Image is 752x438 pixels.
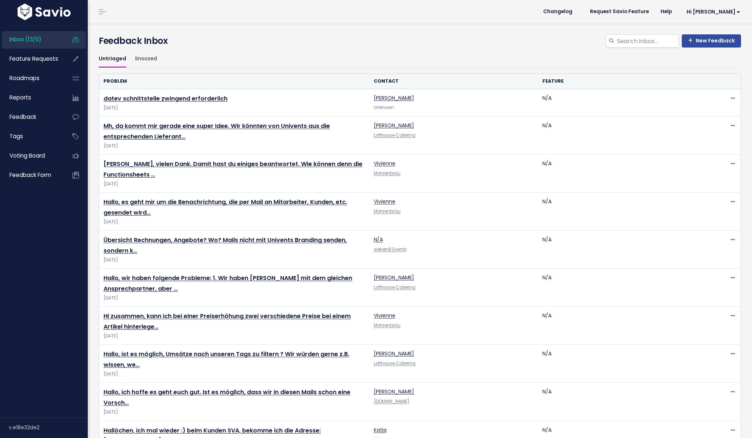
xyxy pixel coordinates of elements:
[374,388,414,395] a: [PERSON_NAME]
[104,256,365,264] span: [DATE]
[104,94,228,103] a: datev schnittstelle zwingend erforderlich
[10,35,41,43] span: Inbox (13/0)
[374,360,416,366] a: Lofthouse Catering
[538,117,707,155] td: N/A
[104,294,365,302] span: [DATE]
[2,70,61,87] a: Roadmaps
[16,4,72,20] img: logo-white.9d6f32f41409.svg
[374,284,416,290] a: Lofthouse Catering
[10,94,31,101] span: Reports
[2,50,61,67] a: Feature Requests
[374,399,409,404] a: [DOMAIN_NAME]
[374,236,383,243] a: N/A
[104,236,347,255] a: Übersicht Rechnungen, Angebote? Wo? Mails nicht mit Univents Branding senden, sondern k…
[374,274,414,281] a: [PERSON_NAME]
[10,171,51,179] span: Feedback form
[374,170,401,176] a: Mohrenbräu
[99,74,369,89] th: Problem
[104,218,365,226] span: [DATE]
[374,160,395,167] a: Vivienne
[678,6,746,18] a: Hi [PERSON_NAME]
[10,152,45,159] span: Voting Board
[104,104,365,112] span: [DATE]
[374,105,394,110] span: Unknown
[2,31,61,48] a: Inbox (13/0)
[538,231,707,269] td: N/A
[2,89,61,106] a: Reports
[10,55,58,63] span: Feature Requests
[538,89,707,117] td: N/A
[616,34,679,48] input: Search inbox...
[369,74,538,89] th: Contact
[374,198,395,205] a: Vivienne
[655,6,678,17] a: Help
[104,312,351,331] a: Hi zusammen, kann ich bei einer Preiserhöhung zwei verschiedene Preise bei einem Artikel hinterlege…
[10,74,40,82] span: Roadmaps
[104,142,365,150] span: [DATE]
[2,167,61,184] a: Feedback form
[687,9,740,15] span: Hi [PERSON_NAME]
[374,246,407,252] a: sieben8 Events
[104,350,349,369] a: Hallo, ist es möglich, Umsätze nach unseren Tags zu filtern ? Wir würden gerne z.B. wissen, we…
[104,388,350,407] a: Hallo, ich hoffe es geht euch gut. Ist es möglich, dass wir in diesen Mails schon eine Vorsch…
[104,332,365,340] span: [DATE]
[538,155,707,193] td: N/A
[374,322,401,328] a: Mohrenbräu
[374,122,414,129] a: [PERSON_NAME]
[374,350,414,357] a: [PERSON_NAME]
[682,34,741,48] a: New Feedback
[538,307,707,345] td: N/A
[10,113,36,121] span: Feedback
[374,426,387,434] a: Katja
[10,132,23,140] span: Tags
[2,147,61,164] a: Voting Board
[104,198,347,217] a: Hallo, es geht mir um die Benachrichtung, die per Mail an Mitarbeiter, Kunden, etc. gesendet wird…
[584,6,655,17] a: Request Savio Feature
[99,50,741,68] ul: Filter feature requests
[104,408,365,416] span: [DATE]
[135,50,157,68] a: Snoozed
[104,180,365,188] span: [DATE]
[104,370,365,378] span: [DATE]
[9,418,88,437] div: v.e18e32de2
[2,128,61,145] a: Tags
[104,122,330,141] a: Mh, da kommt mir gerade eine super Idee. Wir könnten von Univents aus die entsprechenden Lieferant…
[538,345,707,383] td: N/A
[374,208,401,214] a: Mohrenbräu
[99,34,741,48] h4: Feedback Inbox
[543,9,572,14] span: Changelog
[104,274,352,293] a: Hallo, wir haben folgende Probleme: 1. Wir haben [PERSON_NAME] mit dem gleichen Ansprechpartner, ...
[2,109,61,125] a: Feedback
[104,160,362,179] a: [PERSON_NAME], vielen Dank. Damit hast du einiges beantwortet. Wie können denn die Functionsheets …
[538,74,707,89] th: Feature
[374,132,416,138] a: Lofthouse Catering
[374,94,414,102] a: [PERSON_NAME]
[538,193,707,231] td: N/A
[99,50,126,68] a: Untriaged
[374,312,395,319] a: Vivienne
[538,383,707,421] td: N/A
[538,269,707,307] td: N/A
